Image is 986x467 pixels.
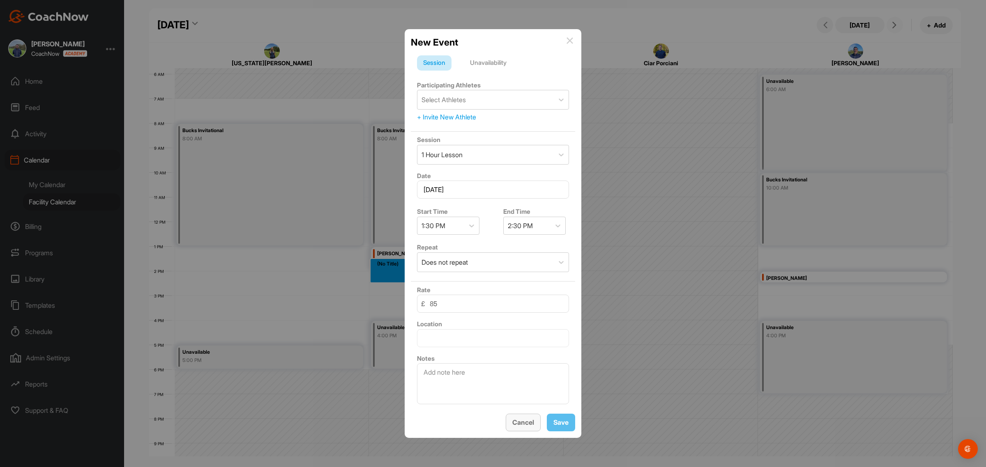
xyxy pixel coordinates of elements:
[417,355,435,362] label: Notes
[422,95,466,105] div: Select Athletes
[417,112,569,122] div: + Invite New Athlete
[422,150,463,160] div: 1 Hour Lesson
[417,55,452,71] div: Session
[422,257,468,267] div: Does not repeat
[417,208,448,215] label: Start Time
[508,221,533,231] div: 2:30 PM
[506,414,541,431] button: Cancel
[503,208,530,215] label: End Time
[422,221,445,231] div: 1:30 PM
[958,439,978,459] div: Open Intercom Messenger
[417,320,442,328] label: Location
[417,243,438,251] label: Repeat
[417,181,569,199] input: Select Date
[567,37,573,44] img: info
[411,35,458,49] h2: New Event
[417,136,440,144] label: Session
[547,414,575,431] button: Save
[417,295,569,313] input: 0
[421,299,425,309] span: £
[464,55,513,71] div: Unavailability
[417,286,431,294] label: Rate
[417,81,481,89] label: Participating Athletes
[417,172,431,180] label: Date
